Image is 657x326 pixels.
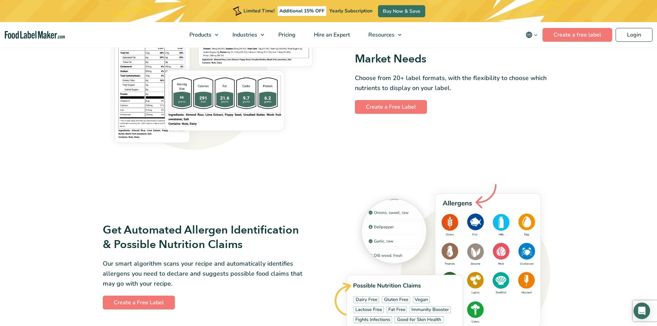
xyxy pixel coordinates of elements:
[103,296,175,309] a: Create a Free Label
[634,303,650,319] div: Open Intercom Messenger
[103,259,302,288] p: Our smart algorithm scans your recipe and automatically identifies allergens you need to declare ...
[378,5,425,17] a: Buy Now & Save
[359,22,405,48] a: Resources
[180,22,222,48] a: Products
[355,38,555,66] h3: Customize Your Label To Fit Your Market Needs
[103,223,302,252] h3: Get Automated Allergen Identification & Possible Nutrition Claims
[616,28,653,42] a: Login
[187,31,212,39] span: Products
[355,100,427,114] a: Create a Free Label
[542,28,612,42] a: Create a free label
[278,6,326,16] span: Additional 15% OFF
[305,22,358,48] a: Hire an Expert
[269,22,303,48] a: Pricing
[243,8,275,14] span: Limited Time!
[230,31,258,39] span: Industries
[329,8,372,14] span: Yearly Subscription
[312,31,351,39] span: Hire an Expert
[276,31,296,39] span: Pricing
[366,31,395,39] span: Resources
[355,73,555,93] p: Choose from 20+ label formats, with the flexibility to choose which nutrients to display on your ...
[223,22,268,48] a: Industries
